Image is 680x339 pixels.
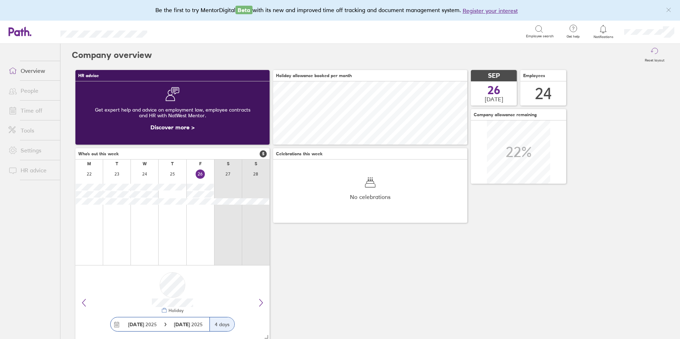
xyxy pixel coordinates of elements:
span: 2025 [128,322,157,327]
span: No celebrations [350,194,391,200]
span: Notifications [592,35,615,39]
div: T [171,161,174,166]
span: Company allowance remaining [474,112,537,117]
div: M [87,161,91,166]
span: 2025 [174,322,203,327]
span: 26 [488,85,500,96]
span: Who's out this week [78,151,119,156]
div: W [143,161,147,166]
span: Holiday allowance booked per month [276,73,352,78]
span: HR advice [78,73,99,78]
div: T [116,161,118,166]
a: HR advice [3,163,60,177]
span: SEP [488,72,500,80]
div: S [255,161,257,166]
button: Register your interest [463,6,518,15]
a: Settings [3,143,60,157]
label: Reset layout [641,56,669,63]
span: 5 [260,150,267,157]
div: Get expert help and advice on employment law, employee contracts and HR with NatWest Mentor. [81,101,264,124]
a: Tools [3,123,60,138]
div: F [199,161,202,166]
a: People [3,84,60,98]
span: Employees [523,73,545,78]
strong: [DATE] [128,321,144,328]
h2: Company overview [72,44,152,66]
div: Be the first to try MentorDigital with its new and improved time off tracking and document manage... [155,6,525,15]
span: Celebrations this week [276,151,323,156]
a: Overview [3,64,60,78]
strong: [DATE] [174,321,191,328]
span: Get help [562,34,585,39]
div: Search [166,28,185,34]
span: [DATE] [485,96,503,102]
a: Time off [3,103,60,118]
span: Beta [235,6,253,14]
a: Discover more > [150,124,195,131]
a: Notifications [592,24,615,39]
div: S [227,161,229,166]
div: Holiday [167,308,184,313]
button: Reset layout [641,44,669,66]
span: Employee search [526,34,554,38]
div: 24 [535,85,552,103]
div: 4 days [209,317,234,331]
